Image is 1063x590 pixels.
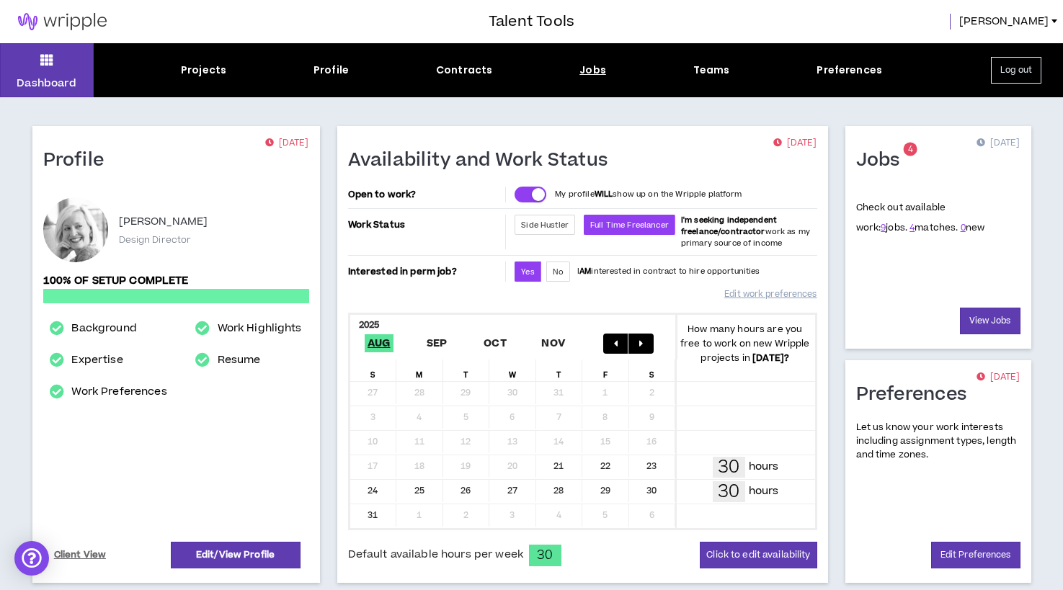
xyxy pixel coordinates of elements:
a: Edit work preferences [724,282,817,307]
p: hours [749,459,779,475]
a: 9 [881,221,886,234]
p: [DATE] [977,136,1020,151]
strong: AM [579,266,591,277]
div: F [582,359,629,381]
p: Work Status [348,215,503,235]
p: [DATE] [265,136,308,151]
p: Open to work? [348,189,503,200]
p: hours [749,483,779,499]
span: matches. [909,221,958,234]
button: Log out [991,57,1041,84]
div: T [536,359,583,381]
a: Work Highlights [218,320,302,337]
p: Interested in perm job? [348,262,503,282]
a: 4 [909,221,915,234]
span: new [961,221,985,234]
div: S [350,359,397,381]
a: Resume [218,352,261,369]
h1: Preferences [856,383,978,406]
a: Background [71,320,136,337]
p: Check out available work: [856,201,985,234]
p: [DATE] [977,370,1020,385]
span: Aug [365,334,393,352]
p: Dashboard [17,76,76,91]
b: I'm seeking independent freelance/contractor [681,215,777,237]
a: Edit/View Profile [171,542,301,568]
span: [PERSON_NAME] [959,14,1049,30]
div: Becky E. [43,197,108,262]
a: Work Preferences [71,383,166,401]
div: Open Intercom Messenger [14,541,49,576]
span: jobs. [881,221,907,234]
h1: Jobs [856,149,911,172]
div: W [489,359,536,381]
p: 100% of setup complete [43,273,309,289]
a: Expertise [71,352,123,369]
div: Contracts [436,63,492,78]
h3: Talent Tools [489,11,574,32]
span: Oct [481,334,510,352]
strong: WILL [595,189,613,200]
div: Profile [313,63,349,78]
p: [PERSON_NAME] [119,213,208,231]
a: 0 [961,221,966,234]
p: [DATE] [773,136,817,151]
p: Design Director [119,233,192,246]
div: Preferences [817,63,882,78]
sup: 4 [904,143,917,156]
span: work as my primary source of income [681,215,810,249]
b: [DATE] ? [752,352,789,365]
span: Side Hustler [521,220,569,231]
span: 4 [908,143,913,156]
p: I interested in contract to hire opportunities [577,266,760,277]
a: View Jobs [960,308,1020,334]
p: How many hours are you free to work on new Wripple projects in [675,322,815,365]
div: S [629,359,676,381]
span: Nov [538,334,568,352]
div: Teams [693,63,730,78]
div: Jobs [579,63,606,78]
span: Default available hours per week [348,547,523,563]
button: Click to edit availability [700,542,817,568]
p: Let us know your work interests including assignment types, length and time zones. [856,421,1020,462]
span: Yes [521,267,534,277]
h1: Profile [43,149,115,172]
div: Projects [181,63,226,78]
a: Edit Preferences [931,542,1020,568]
a: Client View [52,542,109,568]
p: My profile show up on the Wripple platform [555,189,742,200]
b: 2025 [359,318,380,331]
span: Sep [424,334,450,352]
div: T [443,359,490,381]
span: No [553,267,564,277]
div: M [396,359,443,381]
h1: Availability and Work Status [348,149,619,172]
